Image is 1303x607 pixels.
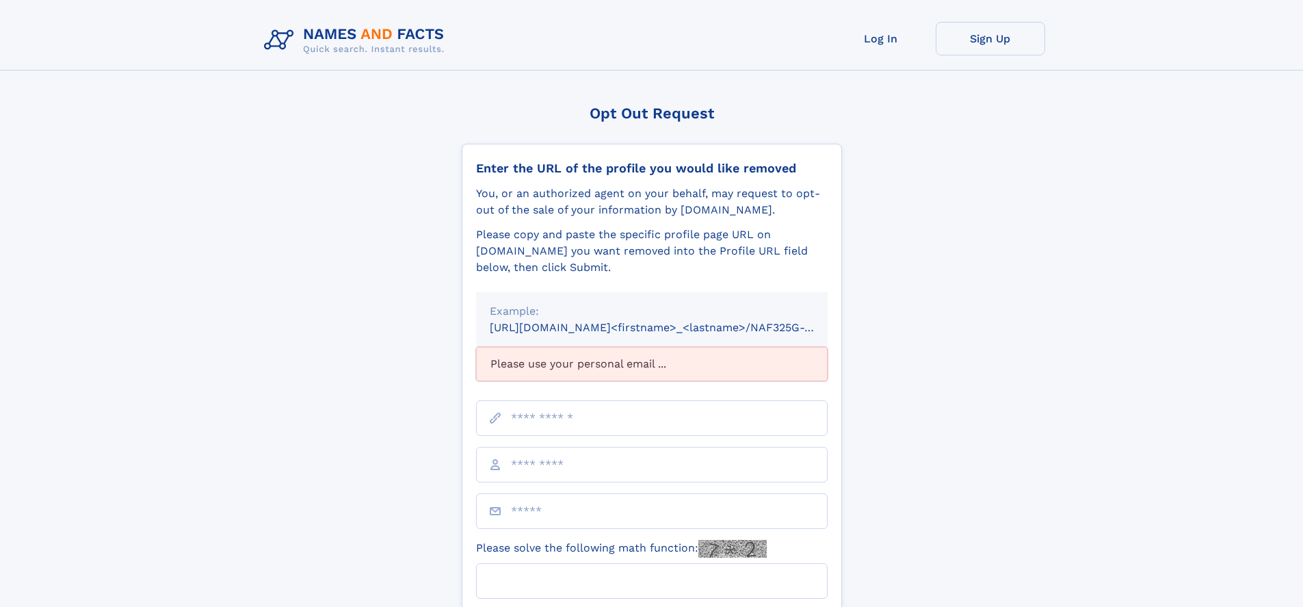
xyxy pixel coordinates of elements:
div: Please copy and paste the specific profile page URL on [DOMAIN_NAME] you want removed into the Pr... [476,227,828,276]
label: Please solve the following math function: [476,540,767,558]
div: You, or an authorized agent on your behalf, may request to opt-out of the sale of your informatio... [476,185,828,218]
a: Sign Up [936,22,1045,55]
small: [URL][DOMAIN_NAME]<firstname>_<lastname>/NAF325G-xxxxxxxx [490,321,854,334]
div: Opt Out Request [462,105,842,122]
a: Log In [826,22,936,55]
img: Logo Names and Facts [259,22,456,59]
div: Example: [490,303,814,320]
div: Enter the URL of the profile you would like removed [476,161,828,176]
div: Please use your personal email ... [476,347,828,381]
